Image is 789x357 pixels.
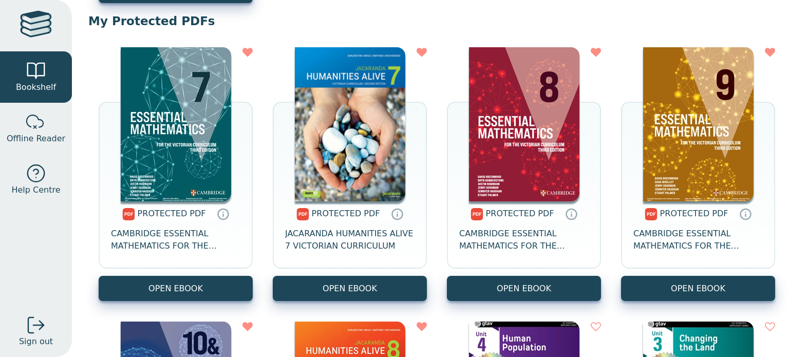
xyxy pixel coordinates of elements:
[7,133,65,145] span: Offline Reader
[296,208,309,220] img: pdf.svg
[469,47,579,201] img: 56bde779-55d1-447f-b01f-7106e2eedf83.png
[486,209,554,218] span: PROTECTED PDF
[16,81,56,93] span: Bookshelf
[565,208,577,220] a: Protected PDFs cannot be printed, copied or shared. They can be accessed online through Education...
[739,208,752,220] a: Protected PDFs cannot be printed, copied or shared. They can be accessed online through Education...
[19,335,53,348] span: Sign out
[111,228,240,252] span: CAMBRIDGE ESSENTIAL MATHEMATICS FOR THE VICTORIAN CURRICULUM YEAR 7 3E
[447,276,601,301] a: OPEN EBOOK
[643,47,754,201] img: b673ef71-8de6-4ac1-b5e1-0d307aac8e6f.jpg
[88,13,773,29] p: My Protected PDFs
[645,208,657,220] img: pdf.svg
[621,276,775,301] a: OPEN EBOOK
[217,208,229,220] a: Protected PDFs cannot be printed, copied or shared. They can be accessed online through Education...
[459,228,589,252] span: CAMBRIDGE ESSENTIAL MATHEMATICS FOR THE VICTORIAN CURRICULUM YEAR 8 3E
[99,276,253,301] a: OPEN EBOOK
[122,208,135,220] img: pdf.svg
[633,228,763,252] span: CAMBRIDGE ESSENTIAL MATHEMATICS FOR THE VICTORIAN CURRICULUM YEAR 9 3E
[121,47,231,201] img: 38f61441-8c7b-47c1-b281-f2cfadf3619f.jpg
[471,208,483,220] img: pdf.svg
[295,47,405,201] img: a6c0d517-7539-43c4-8a9b-6497e7c2d4fe.png
[391,208,403,220] a: Protected PDFs cannot be printed, copied or shared. They can be accessed online through Education...
[312,209,380,218] span: PROTECTED PDF
[11,184,60,196] span: Help Centre
[273,276,427,301] a: OPEN EBOOK
[660,209,728,218] span: PROTECTED PDF
[285,228,415,252] span: JACARANDA HUMANITIES ALIVE 7 VICTORIAN CURRICULUM
[138,209,206,218] span: PROTECTED PDF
